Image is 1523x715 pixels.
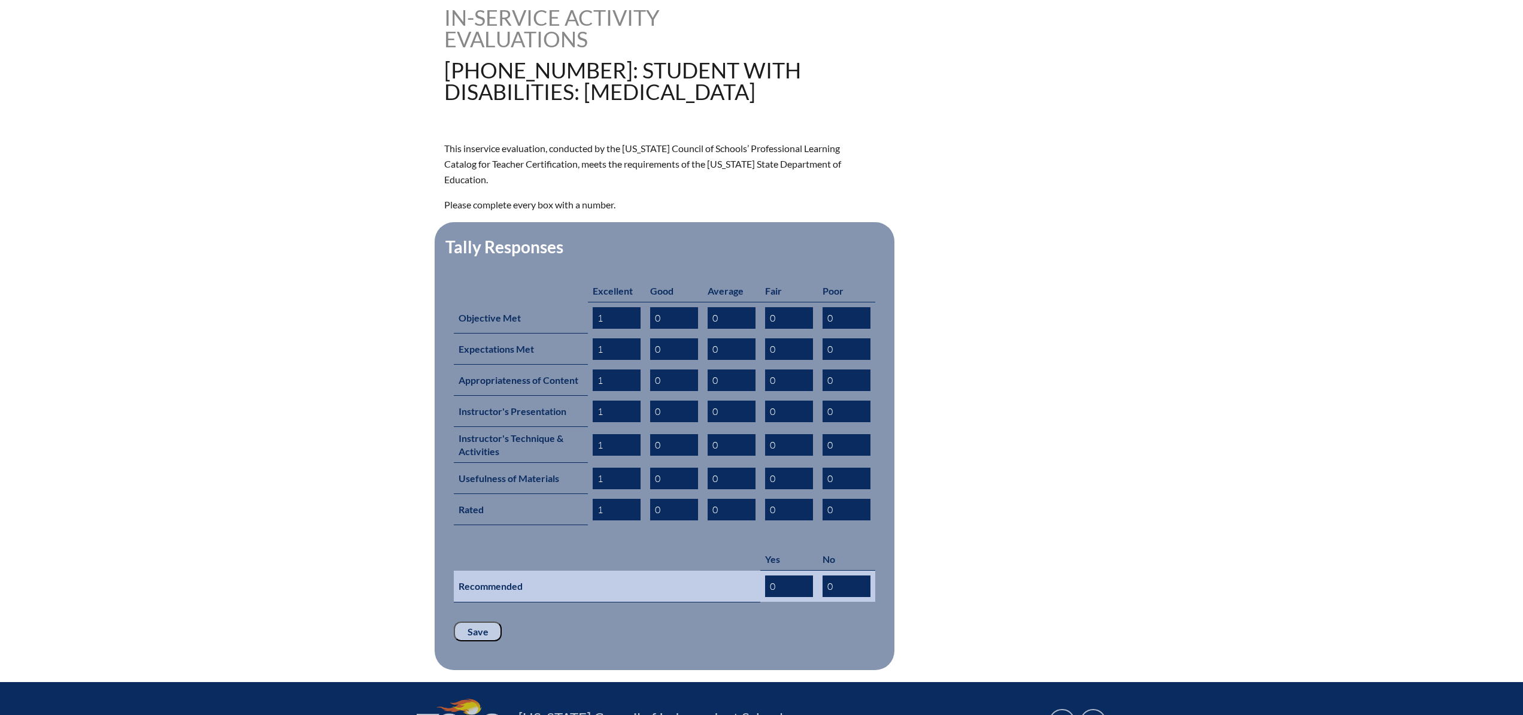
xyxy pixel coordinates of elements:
p: This inservice evaluation, conducted by the [US_STATE] Council of Schools’ Professional Learning ... [444,141,866,187]
th: Usefulness of Materials [454,463,588,494]
th: Average [703,280,760,302]
th: Excellent [588,280,645,302]
h1: [PHONE_NUMBER]: Student with Disabilities: [MEDICAL_DATA] [444,59,838,102]
th: Instructor's Presentation [454,396,588,427]
input: Save [454,622,502,642]
th: Poor [818,280,875,302]
th: Appropriateness of Content [454,365,588,396]
th: Expectations Met [454,334,588,365]
th: Fair [760,280,818,302]
th: Rated [454,494,588,525]
h1: In-service Activity Evaluations [444,7,685,50]
th: Good [645,280,703,302]
th: Yes [760,548,818,571]
th: No [818,548,875,571]
legend: Tally Responses [444,237,565,257]
p: Please complete every box with a number. [444,197,866,213]
th: Recommended [454,571,760,602]
th: Objective Met [454,302,588,334]
th: Instructor's Technique & Activities [454,427,588,463]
